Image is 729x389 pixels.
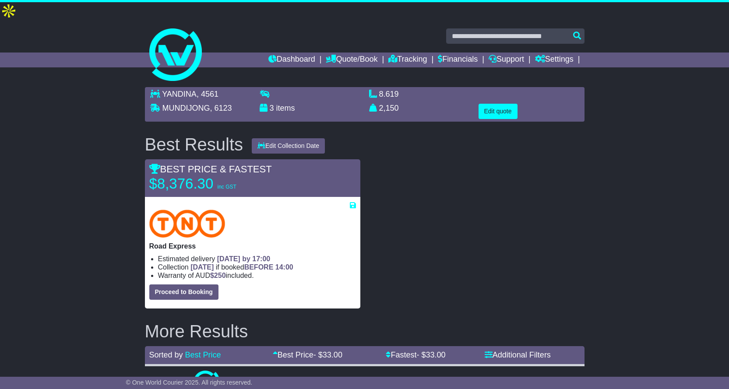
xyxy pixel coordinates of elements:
button: Edit quote [479,104,518,119]
span: BEST PRICE & FASTEST [149,164,272,175]
a: Quote/Book [326,53,377,67]
span: 8.619 [379,90,399,98]
span: Sorted by [149,350,183,359]
a: Best Price [185,350,221,359]
a: Settings [535,53,574,67]
a: Additional Filters [485,350,551,359]
div: Best Results [141,135,248,154]
span: items [276,104,295,112]
span: MUNDIJONG [162,104,210,112]
a: Fastest- $33.00 [386,350,445,359]
span: 33.00 [323,350,342,359]
button: Proceed to Booking [149,284,218,300]
span: 3 [270,104,274,112]
li: Estimated delivery [158,255,356,263]
span: , 6123 [210,104,232,112]
a: Dashboard [268,53,315,67]
a: Tracking [388,53,427,67]
span: 14:00 [275,263,293,271]
a: Financials [438,53,478,67]
h2: More Results [145,322,585,341]
li: Warranty of AUD included. [158,271,356,280]
li: Collection [158,263,356,271]
img: TNT Domestic: Road Express [149,210,225,238]
span: 250 [214,272,226,279]
span: [DATE] by 17:00 [217,255,271,263]
span: inc GST [217,184,236,190]
p: $8,376.30 [149,175,259,193]
span: BEFORE [244,263,274,271]
span: - $ [313,350,342,359]
span: [DATE] [190,263,214,271]
span: - $ [416,350,445,359]
p: Road Express [149,242,356,250]
a: Best Price- $33.00 [273,350,342,359]
span: , 4561 [197,90,218,98]
a: Support [489,53,524,67]
span: 2,150 [379,104,399,112]
span: YANDINA [162,90,197,98]
span: if booked [190,263,293,271]
span: © One World Courier 2025. All rights reserved. [126,379,253,386]
span: $ [210,272,226,279]
button: Edit Collection Date [252,138,325,154]
span: 33.00 [426,350,445,359]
